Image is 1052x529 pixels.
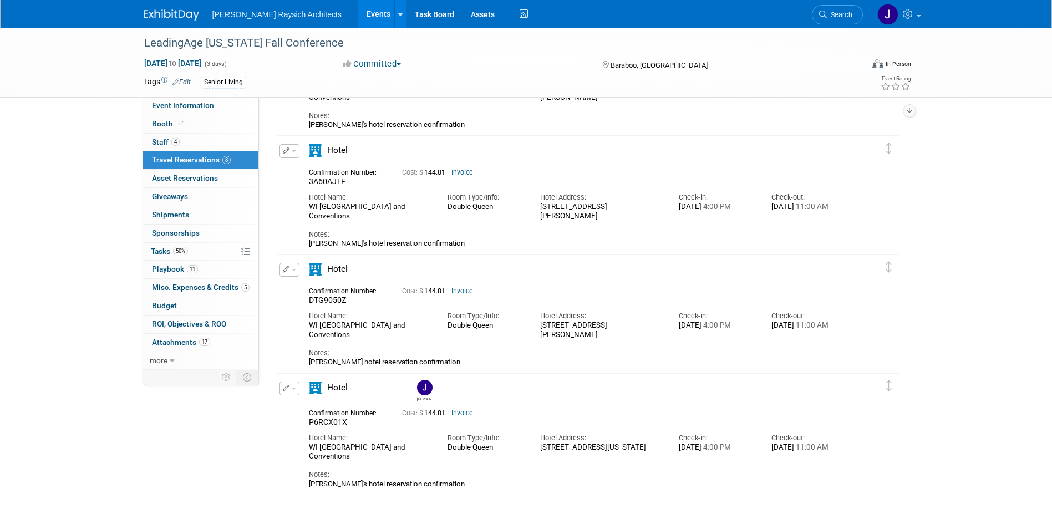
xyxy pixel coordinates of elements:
[448,192,524,202] div: Room Type/Info:
[448,443,524,452] div: Double Queen
[309,443,431,462] div: WI [GEOGRAPHIC_DATA] and Conventions
[448,321,524,330] div: Double Queen
[797,58,912,74] div: Event Format
[540,202,662,221] div: [STREET_ADDRESS][PERSON_NAME]
[152,155,231,164] span: Travel Reservations
[309,111,848,121] div: Notes:
[339,58,405,70] button: Committed
[143,115,258,133] a: Booth
[152,210,189,219] span: Shipments
[886,380,892,391] i: Click and drag to move item
[217,370,236,384] td: Personalize Event Tab Strip
[143,97,258,115] a: Event Information
[402,169,424,176] span: Cost: $
[152,138,180,146] span: Staff
[402,287,424,295] span: Cost: $
[702,321,731,329] span: 4:00 PM
[201,77,246,88] div: Senior Living
[794,321,829,329] span: 11:00 AM
[143,170,258,187] a: Asset Reservations
[679,192,755,202] div: Check-in:
[309,239,848,248] div: [PERSON_NAME]'s hotel reservation confirmation
[702,443,731,451] span: 4:00 PM
[827,11,852,19] span: Search
[402,169,450,176] span: 144.81
[172,78,191,86] a: Edit
[309,263,322,276] i: Hotel
[222,156,231,164] span: 8
[152,319,226,328] span: ROI, Objectives & ROO
[152,338,210,347] span: Attachments
[309,321,431,340] div: WI [GEOGRAPHIC_DATA] and Conventions
[417,380,433,395] img: Jenna Hammer
[309,480,848,489] div: [PERSON_NAME]'s hotel reservation confirmation
[417,395,431,401] div: Jenna Hammer
[171,138,180,146] span: 4
[187,265,198,273] span: 11
[173,247,188,255] span: 50%
[309,192,431,202] div: Hotel Name:
[402,409,450,417] span: 144.81
[152,228,200,237] span: Sponsorships
[451,287,473,295] a: Invoice
[679,433,755,443] div: Check-in:
[152,283,250,292] span: Misc. Expenses & Credits
[886,143,892,154] i: Click and drag to move item
[679,321,755,330] div: [DATE]
[309,230,848,240] div: Notes:
[150,356,167,365] span: more
[414,380,434,401] div: Jenna Hammer
[448,202,524,211] div: Double Queen
[143,151,258,169] a: Travel Reservations8
[611,61,708,69] span: Baraboo, [GEOGRAPHIC_DATA]
[448,433,524,443] div: Room Type/Info:
[236,370,258,384] td: Toggle Event Tabs
[309,358,848,367] div: [PERSON_NAME] hotel reservation confirmation
[309,144,322,157] i: Hotel
[881,76,911,82] div: Event Rating
[451,409,473,417] a: Invoice
[886,262,892,273] i: Click and drag to move item
[872,59,883,68] img: Format-Inperson.png
[309,348,848,358] div: Notes:
[309,406,385,418] div: Confirmation Number:
[144,9,199,21] img: ExhibitDay
[327,264,348,274] span: Hotel
[451,169,473,176] a: Invoice
[309,120,848,129] div: [PERSON_NAME]'s hotel reservation confirmation
[540,433,662,443] div: Hotel Address:
[143,225,258,242] a: Sponsorships
[540,192,662,202] div: Hotel Address:
[402,287,450,295] span: 144.81
[771,321,847,330] div: [DATE]
[241,283,250,292] span: 5
[143,352,258,370] a: more
[309,284,385,296] div: Confirmation Number:
[212,10,342,19] span: [PERSON_NAME] Raysich Architects
[152,192,188,201] span: Giveaways
[144,58,202,68] span: [DATE] [DATE]
[167,59,178,68] span: to
[151,247,188,256] span: Tasks
[309,470,848,480] div: Notes:
[140,33,846,53] div: LeadingAge [US_STATE] Fall Conference
[178,120,184,126] i: Booth reservation complete
[771,443,847,452] div: [DATE]
[679,443,755,452] div: [DATE]
[679,202,755,212] div: [DATE]
[143,334,258,352] a: Attachments17
[144,76,191,89] td: Tags
[702,202,731,211] span: 4:00 PM
[143,243,258,261] a: Tasks50%
[152,101,214,110] span: Event Information
[309,202,431,221] div: WI [GEOGRAPHIC_DATA] and Conventions
[309,177,345,186] span: 3A60AJTF
[309,433,431,443] div: Hotel Name:
[327,145,348,155] span: Hotel
[152,119,186,128] span: Booth
[885,60,911,68] div: In-Person
[402,409,424,417] span: Cost: $
[143,134,258,151] a: Staff4
[540,311,662,321] div: Hotel Address:
[309,311,431,321] div: Hotel Name:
